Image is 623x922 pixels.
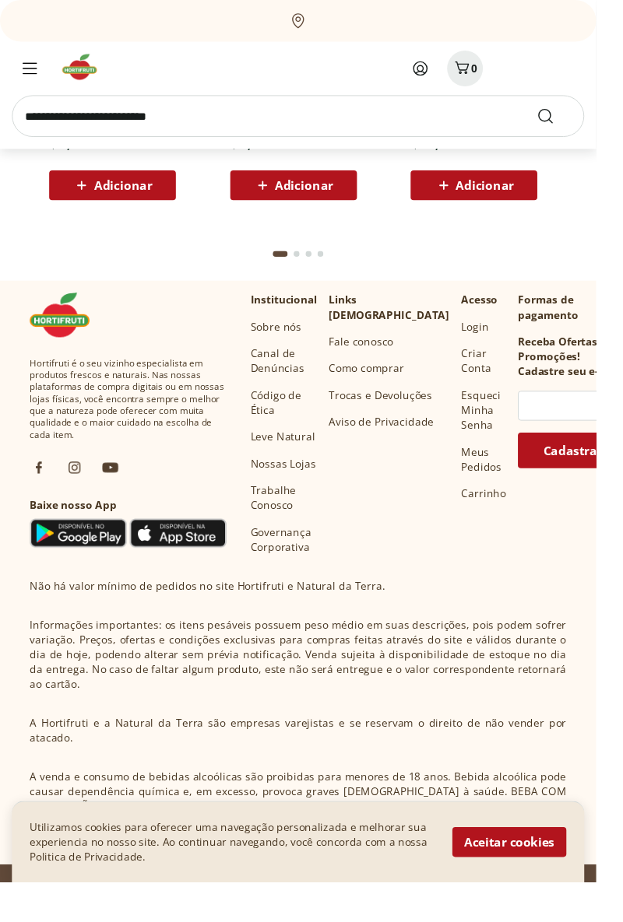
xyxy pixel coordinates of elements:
input: search [12,100,611,143]
button: Adicionar [51,178,184,209]
a: Canal de Denúncias [262,362,331,393]
a: Login [482,334,511,349]
a: Sobre nós [262,334,315,349]
button: Current page from fs-carousel [282,247,304,284]
p: Acesso [482,306,520,321]
button: Menu [12,53,50,90]
span: 0 [492,64,498,79]
a: Nossas Lojas [262,477,330,493]
button: Go to page 2 from fs-carousel [304,247,316,284]
a: Leve Natural [262,449,329,465]
p: A venda e consumo de bebidas alcoólicas são proibidas para menores de 18 anos. Bebida alcoólica p... [31,804,592,850]
a: Trabalhe Conosco [262,505,331,536]
button: Aceitar cookies [473,864,592,896]
button: Carrinho [467,53,505,90]
p: Não há valor mínimo de pedidos no site Hortifruti e Natural da Terra. [31,605,403,620]
img: Google Play Icon [31,542,132,573]
span: Adicionar [287,188,348,200]
span: Adicionar [98,188,159,200]
a: Carrinho [482,508,529,524]
button: Go to page 3 from fs-carousel [316,247,329,284]
a: Código de Ética [262,405,331,436]
a: Criar Conta [482,362,529,393]
p: Utilizamos cookies para oferecer uma navegação personalizada e melhorar sua experiencia no nosso ... [31,857,454,903]
span: Hortifruti é o seu vizinho especialista em produtos frescos e naturais. Nas nossas plataformas de... [31,373,237,461]
p: Institucional [262,306,331,321]
img: App Store Icon [136,542,237,573]
p: Informações importantes: os itens pesáveis possuem peso médio em suas descrições, pois podem sofr... [31,645,592,723]
img: Hortifruti [62,54,114,86]
a: Fale conosco [343,349,411,365]
a: Governança Corporativa [262,549,331,580]
button: Go to page 4 from fs-carousel [329,247,341,284]
a: Esqueci Minha Senha [482,405,529,452]
img: Hortifruti [31,306,109,352]
button: Submit Search [561,112,598,131]
img: ig [69,479,87,498]
a: Como comprar [343,377,422,393]
span: Adicionar [477,188,537,200]
p: Links [DEMOGRAPHIC_DATA] [343,306,470,337]
a: Trocas e Devoluções [343,405,452,421]
img: ytb [106,479,125,498]
button: Adicionar [429,178,561,209]
p: A Hortifruti e a Natural da Terra são empresas varejistas e se reservam o direito de não vender p... [31,748,592,779]
a: Aviso de Privacidade [343,433,453,449]
a: Meus Pedidos [482,465,529,496]
img: fb [31,479,50,498]
h3: Baixe nosso App [31,520,237,535]
button: Adicionar [241,178,373,209]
